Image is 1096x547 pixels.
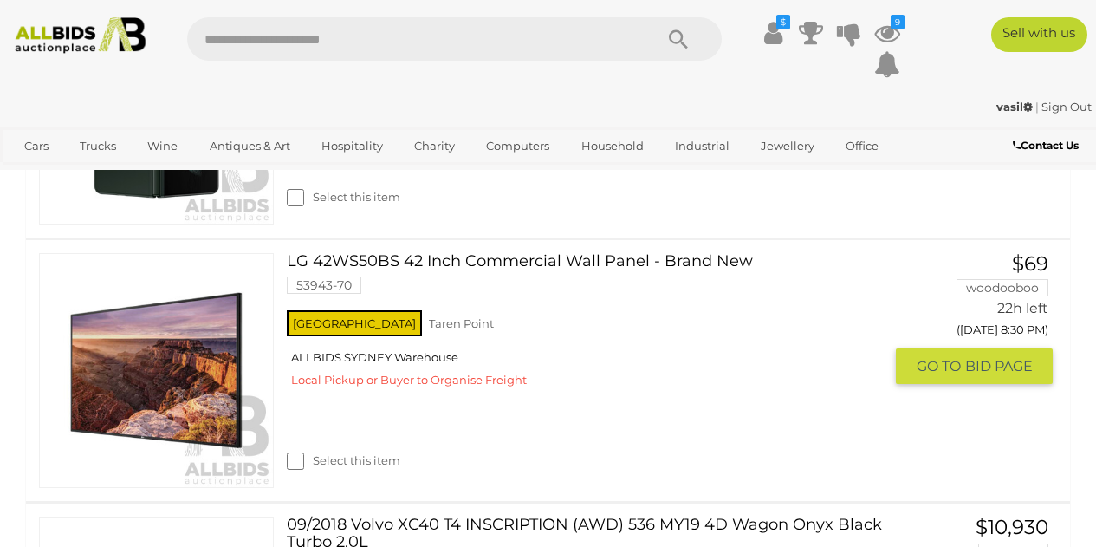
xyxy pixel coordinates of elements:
span: | [1035,100,1039,114]
span: BID PAGE [965,357,1033,375]
span: $69 [1012,251,1048,276]
a: vasil [996,100,1035,114]
button: Search [635,17,722,61]
button: GO TOBID PAGE [896,348,1053,384]
label: Select this item [287,453,400,469]
a: Cars [13,132,60,160]
label: Select this item [287,189,400,205]
a: 9 [874,17,900,49]
a: Office [834,132,890,160]
a: Sell with us [991,17,1087,52]
img: Allbids.com.au [8,17,152,54]
a: Charity [403,132,466,160]
a: Computers [475,132,561,160]
a: LG 42WS50BS 42 Inch Commercial Wall Panel - Brand New 53943-70 [300,253,883,307]
a: Sports [13,160,71,189]
a: Jewellery [749,132,826,160]
i: $ [776,15,790,29]
a: Wine [136,132,189,160]
a: $69 woodooboo 22h left ([DATE] 8:30 PM) GO TOBID PAGE [909,253,1053,386]
span: $10,930 [976,515,1048,539]
a: Trucks [68,132,127,160]
a: [GEOGRAPHIC_DATA] [80,160,225,189]
a: Contact Us [1013,136,1083,155]
a: Sign Out [1041,100,1092,114]
a: Household [570,132,655,160]
a: Antiques & Art [198,132,302,160]
a: $ [760,17,786,49]
span: GO TO [917,357,965,375]
i: 9 [891,15,905,29]
a: Industrial [664,132,741,160]
strong: vasil [996,100,1033,114]
a: Hospitality [310,132,394,160]
b: Contact Us [1013,139,1079,152]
